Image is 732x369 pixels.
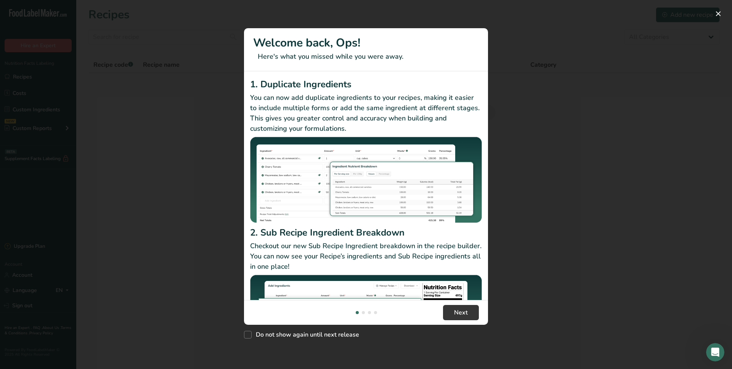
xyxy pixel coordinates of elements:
[443,305,479,320] button: Next
[250,93,482,134] p: You can now add duplicate ingredients to your recipes, making it easier to include multiple forms...
[253,34,479,51] h1: Welcome back, Ops!
[250,275,482,361] img: Sub Recipe Ingredient Breakdown
[454,308,468,317] span: Next
[252,331,359,339] span: Do not show again until next release
[250,226,482,239] h2: 2. Sub Recipe Ingredient Breakdown
[706,343,724,361] iframe: Intercom live chat
[250,137,482,223] img: Duplicate Ingredients
[253,51,479,62] p: Here's what you missed while you were away.
[250,241,482,272] p: Checkout our new Sub Recipe Ingredient breakdown in the recipe builder. You can now see your Reci...
[250,77,482,91] h2: 1. Duplicate Ingredients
